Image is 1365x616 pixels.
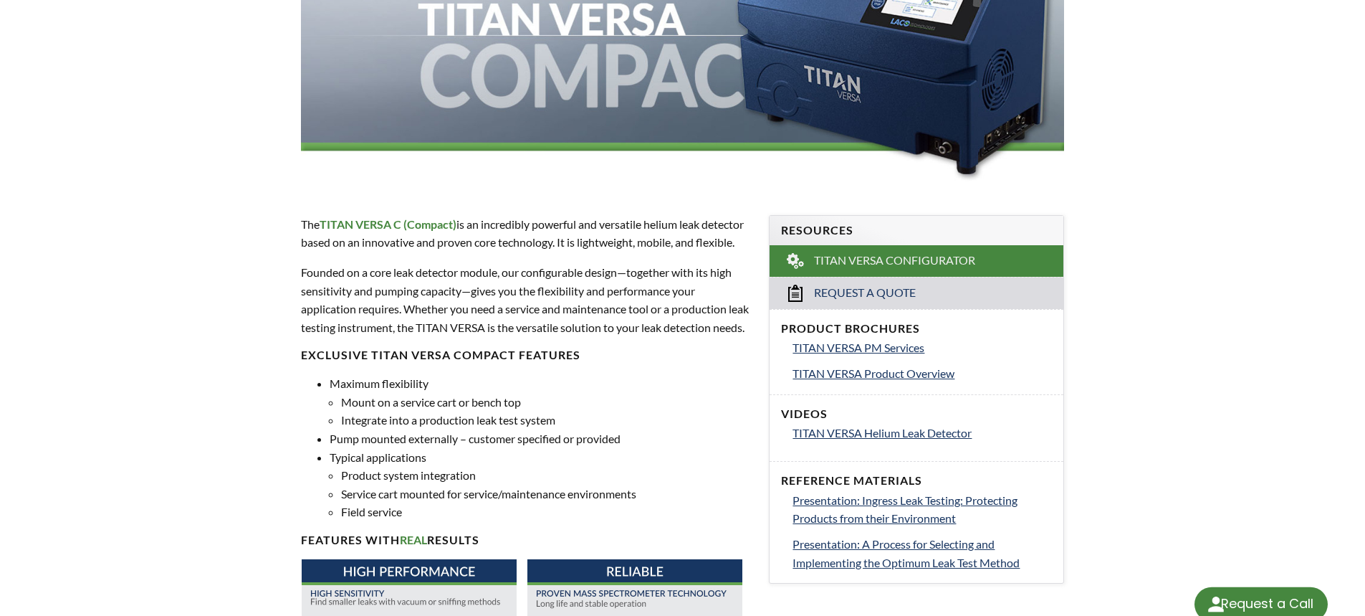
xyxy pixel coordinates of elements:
[301,533,752,548] h4: FEATURES WITH RESULTS
[770,245,1063,277] a: TITAN VERSA Configurator
[792,537,1020,569] span: Presentation: A Process for Selecting and Implementing the Optimum Leak Test Method
[341,466,752,485] li: Product system integration
[792,491,1052,528] a: Presentation: Ingress Leak Testing: Protecting Products from their Environment
[1204,593,1227,616] img: round button
[301,348,752,363] h4: EXCLUSIVE TITAN VERSA COMPACT FEATURES
[792,426,972,440] span: TITAN VERSA Helium Leak Detector
[814,285,916,300] span: Request a Quote
[330,430,752,448] li: Pump mounted externally – customer specified or provided
[781,473,1052,488] h4: Reference Materials
[814,253,975,268] span: TITAN VERSA Configurator
[330,448,752,521] li: Typical applications
[781,223,1052,238] h4: Resources
[400,533,427,546] strong: REAL
[341,485,752,503] li: Service cart mounted for service/maintenance environments
[792,535,1052,572] a: Presentation: A Process for Selecting and Implementing the Optimum Leak Test Method
[341,393,752,412] li: Mount on a service cart or bench top
[770,277,1063,309] a: Request a Quote
[330,374,752,430] li: Maximum flexibility
[792,338,1052,357] a: TITAN VERSA PM Services
[792,424,1052,442] a: TITAN VERSA Helium Leak Detector
[301,215,752,252] p: The is an incredibly powerful and versatile helium leak detector based on an innovative and prove...
[792,493,1017,526] span: Presentation: Ingress Leak Testing: Protecting Products from their Environment
[792,366,954,380] span: TITAN VERSA Product Overview
[341,503,752,521] li: Field service
[781,321,1052,336] h4: Product Brochures
[320,217,456,231] strong: TITAN VERSA C (Compact)
[792,341,924,354] span: TITAN VERSA PM Services
[341,411,752,430] li: Integrate into a production leak test system
[792,364,1052,383] a: TITAN VERSA Product Overview
[301,263,752,336] p: Founded on a core leak detector module, our configurable design—together with its high sensitivit...
[781,407,1052,422] h4: Videos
